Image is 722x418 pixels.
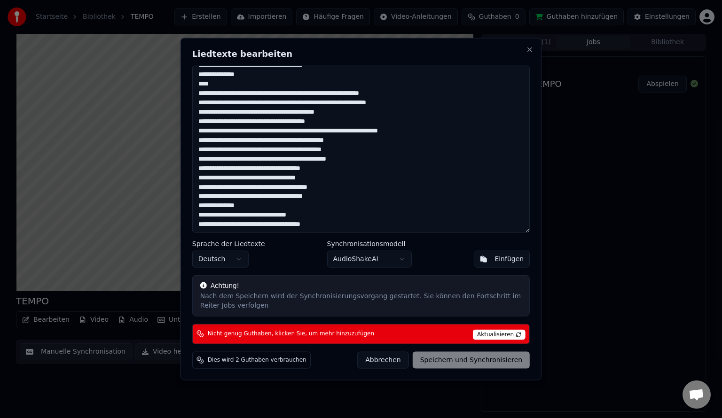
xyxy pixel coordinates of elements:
[208,356,306,364] span: Dies wird 2 Guthaben verbrauchen
[192,240,265,247] label: Sprache der Liedtexte
[192,50,530,58] h2: Liedtexte bearbeiten
[494,254,524,263] div: Einfügen
[208,330,374,338] span: Nicht genug Guthaben, klicken Sie, um mehr hinzuzufügen
[200,291,522,310] div: Nach dem Speichern wird der Synchronisierungsvorgang gestartet. Sie können den Fortschritt im Rei...
[473,250,530,267] button: Einfügen
[357,351,408,368] button: Abbrechen
[327,240,412,247] label: Synchronisationsmodell
[200,281,522,290] div: Achtung!
[473,329,526,340] span: Aktualisieren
